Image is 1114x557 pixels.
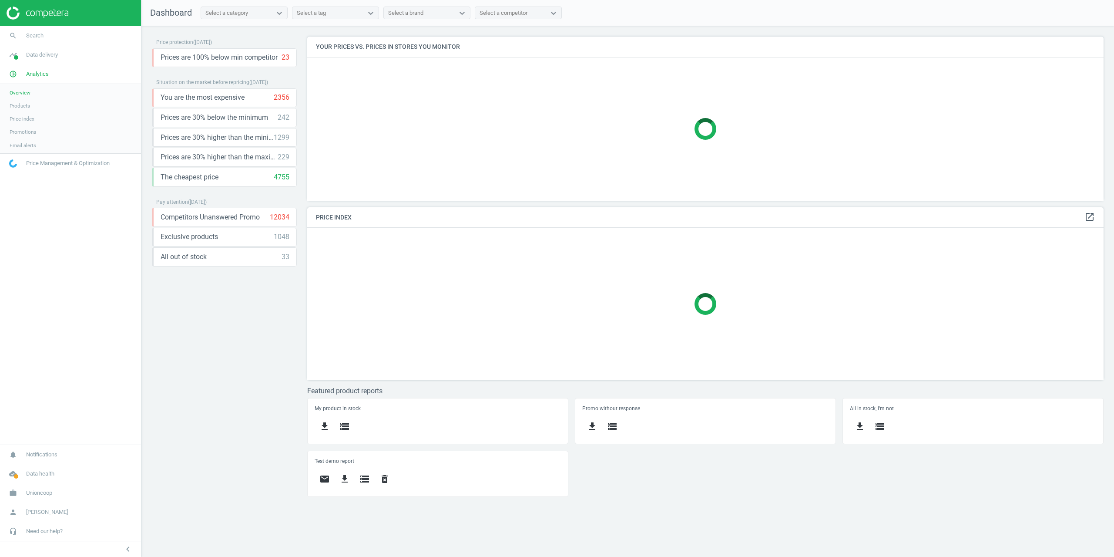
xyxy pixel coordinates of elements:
[5,66,21,82] i: pie_chart_outlined
[274,232,289,242] div: 1048
[156,199,188,205] span: Pay attention
[339,474,350,484] i: get_app
[161,232,218,242] span: Exclusive products
[274,93,289,102] div: 2356
[5,446,21,463] i: notifications
[161,172,218,182] span: The cheapest price
[315,458,560,464] h5: Test demo report
[10,89,30,96] span: Overview
[315,405,560,412] h5: My product in stock
[274,133,289,142] div: 1299
[582,416,602,437] button: get_app
[161,53,278,62] span: Prices are 100% below min competitor
[274,172,289,182] div: 4755
[10,115,34,122] span: Price index
[26,159,110,167] span: Price Management & Optimization
[602,416,622,437] button: storage
[156,39,193,45] span: Price protection
[26,451,57,459] span: Notifications
[5,466,21,482] i: cloud_done
[26,470,54,478] span: Data health
[123,544,133,554] i: chevron_left
[117,543,139,555] button: chevron_left
[10,142,36,149] span: Email alerts
[26,51,58,59] span: Data delivery
[307,387,1104,395] h3: Featured product reports
[355,469,375,489] button: storage
[193,39,212,45] span: ( [DATE] )
[161,113,268,122] span: Prices are 30% below the minimum
[26,70,49,78] span: Analytics
[339,421,350,432] i: storage
[587,421,597,432] i: get_app
[855,421,865,432] i: get_app
[388,9,423,17] div: Select a brand
[10,128,36,135] span: Promotions
[5,485,21,501] i: work
[282,252,289,262] div: 33
[161,252,207,262] span: All out of stock
[1084,212,1095,223] a: open_in_new
[315,469,335,489] button: email
[870,416,890,437] button: storage
[359,474,370,484] i: storage
[26,508,68,516] span: [PERSON_NAME]
[9,159,17,168] img: wGWNvw8QSZomAAAAABJRU5ErkJggg==
[5,47,21,63] i: timeline
[379,474,390,484] i: delete_forever
[249,79,268,85] span: ( [DATE] )
[875,421,885,432] i: storage
[1084,212,1095,222] i: open_in_new
[335,416,355,437] button: storage
[7,7,68,20] img: ajHJNr6hYgQAAAAASUVORK5CYII=
[270,213,289,222] div: 12034
[26,489,52,497] span: Unioncoop
[307,37,1104,57] h4: Your prices vs. prices in stores you monitor
[315,416,335,437] button: get_app
[297,9,326,17] div: Select a tag
[161,93,245,102] span: You are the most expensive
[205,9,248,17] div: Select a category
[480,9,527,17] div: Select a competitor
[150,7,192,18] span: Dashboard
[319,474,330,484] i: email
[375,469,395,489] button: delete_forever
[161,133,274,142] span: Prices are 30% higher than the minimum
[26,527,63,535] span: Need our help?
[282,53,289,62] div: 23
[161,152,278,162] span: Prices are 30% higher than the maximal
[10,102,30,109] span: Products
[278,152,289,162] div: 229
[5,523,21,540] i: headset_mic
[26,32,44,40] span: Search
[335,469,355,489] button: get_app
[161,213,260,222] span: Competitors Unanswered Promo
[319,421,330,432] i: get_app
[5,27,21,44] i: search
[278,113,289,122] div: 242
[5,504,21,520] i: person
[188,199,207,205] span: ( [DATE] )
[582,405,828,412] h5: Promo without response
[156,79,249,85] span: Situation on the market before repricing
[607,421,617,432] i: storage
[850,416,870,437] button: get_app
[850,405,1096,412] h5: All in stock, i'm not
[307,207,1104,228] h4: Price Index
